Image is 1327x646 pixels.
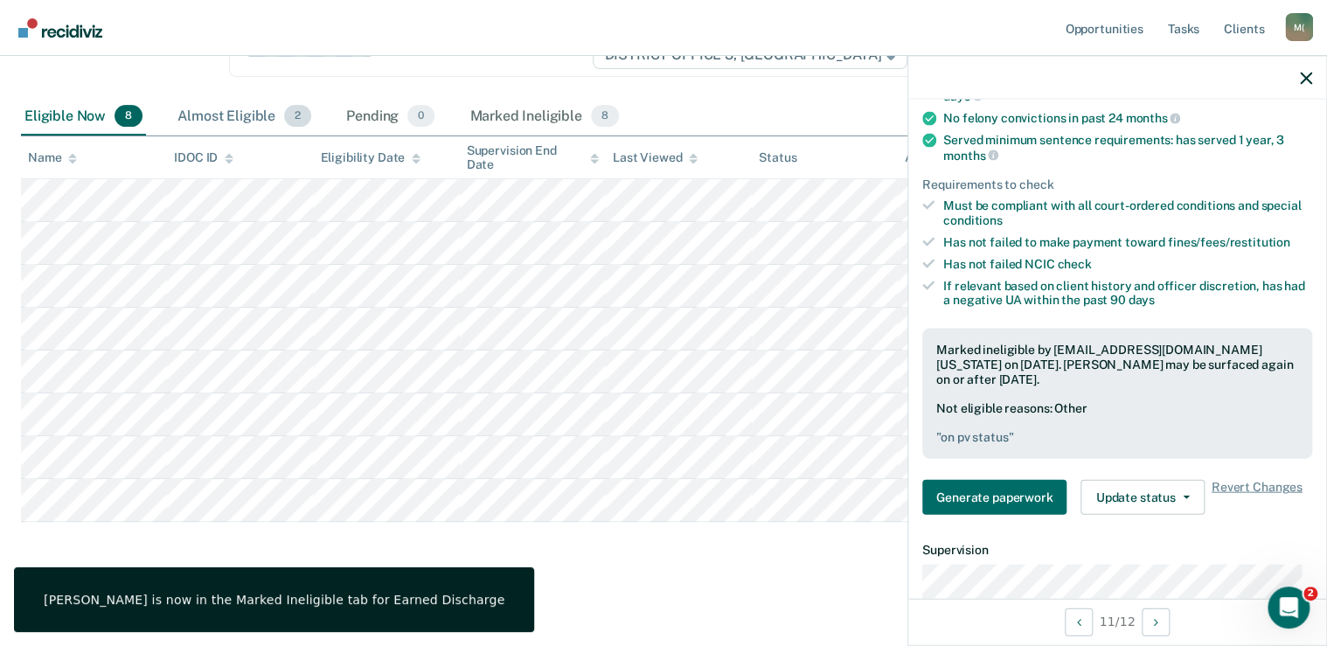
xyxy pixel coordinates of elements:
[1125,111,1180,125] span: months
[936,401,1298,445] div: Not eligible reasons: Other
[936,343,1298,386] div: Marked ineligible by [EMAIL_ADDRESS][DOMAIN_NAME][US_STATE] on [DATE]. [PERSON_NAME] may be surfa...
[343,98,438,136] div: Pending
[28,150,77,165] div: Name
[21,98,146,136] div: Eligible Now
[115,105,142,128] span: 8
[943,148,998,162] span: months
[1057,256,1091,270] span: check
[1128,293,1154,307] span: days
[467,143,599,173] div: Supervision End Date
[1080,479,1204,514] button: Update status
[18,18,102,38] img: Recidiviz
[943,198,1312,228] div: Must be compliant with all court-ordered conditions and special
[922,479,1066,514] button: Generate paperwork
[1065,608,1093,636] button: Previous Opportunity
[908,598,1326,644] div: 11 / 12
[922,542,1312,557] dt: Supervision
[1212,479,1303,514] span: Revert Changes
[591,105,619,128] span: 8
[922,479,1073,514] a: Navigate to form link
[1268,587,1310,629] iframe: Intercom live chat
[943,110,1312,126] div: No felony convictions in past 24
[1303,587,1317,601] span: 2
[613,150,698,165] div: Last Viewed
[466,98,622,136] div: Marked Ineligible
[943,213,1003,227] span: conditions
[1168,234,1290,248] span: fines/fees/restitution
[320,150,420,165] div: Eligibility Date
[1285,13,1313,41] div: M (
[943,256,1312,271] div: Has not failed NCIC
[922,177,1312,191] div: Requirements to check
[943,133,1312,163] div: Served minimum sentence requirements: has served 1 year, 3
[174,98,315,136] div: Almost Eligible
[284,105,311,128] span: 2
[759,150,796,165] div: Status
[1285,13,1313,41] button: Profile dropdown button
[905,150,987,165] div: Assigned to
[943,234,1312,249] div: Has not failed to make payment toward
[174,150,233,165] div: IDOC ID
[407,105,434,128] span: 0
[936,430,1298,445] pre: " on pv status "
[1142,608,1170,636] button: Next Opportunity
[44,592,504,608] div: [PERSON_NAME] is now in the Marked Ineligible tab for Earned Discharge
[943,278,1312,308] div: If relevant based on client history and officer discretion, has had a negative UA within the past 90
